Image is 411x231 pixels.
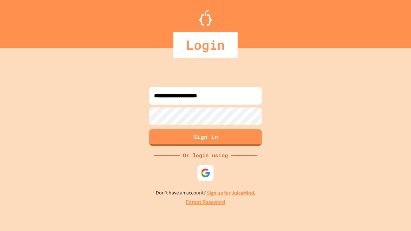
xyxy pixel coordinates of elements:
img: google-icon.svg [201,168,210,178]
a: Forgot Password [186,199,225,206]
button: Sign in [149,129,262,146]
a: Sign up for JuiceMind. [207,190,256,196]
div: Login [173,32,238,58]
img: Logo.svg [199,10,212,26]
p: Don't have an account? [156,189,256,197]
div: Or login using [180,151,231,159]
